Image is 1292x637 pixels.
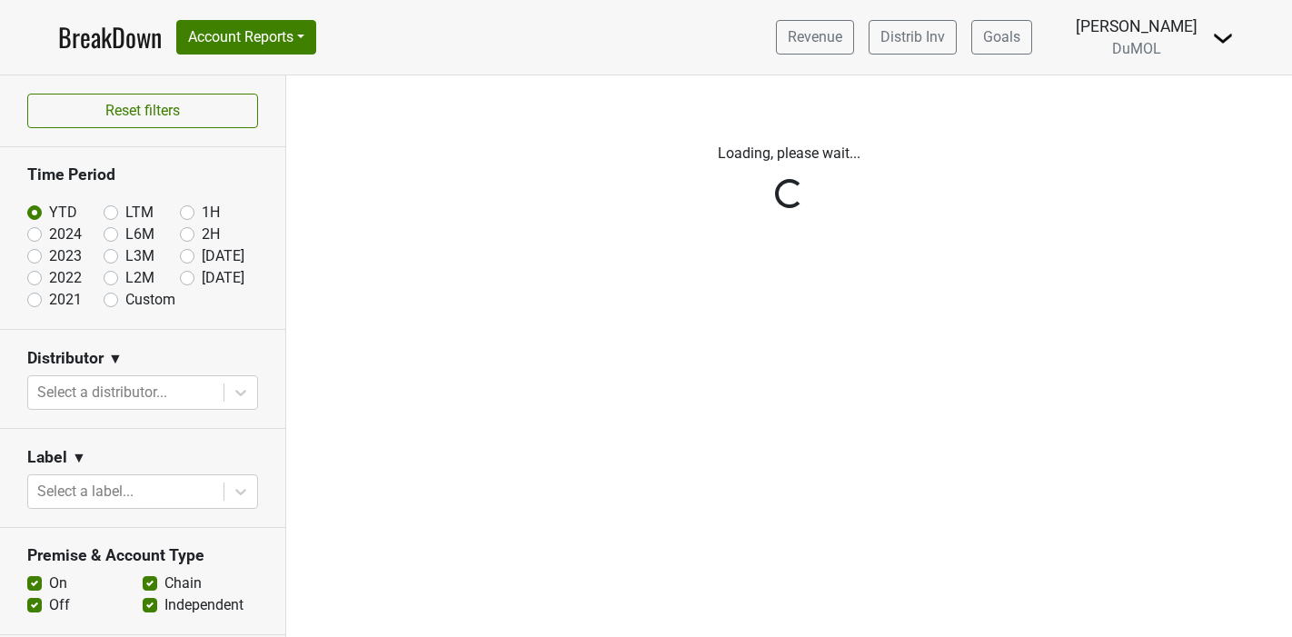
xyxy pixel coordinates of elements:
[869,20,957,55] a: Distrib Inv
[776,20,854,55] a: Revenue
[971,20,1032,55] a: Goals
[176,20,316,55] button: Account Reports
[1112,40,1161,57] span: DuMOL
[58,18,162,56] a: BreakDown
[1076,15,1198,38] div: [PERSON_NAME]
[1212,27,1234,49] img: Dropdown Menu
[300,143,1278,164] p: Loading, please wait...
